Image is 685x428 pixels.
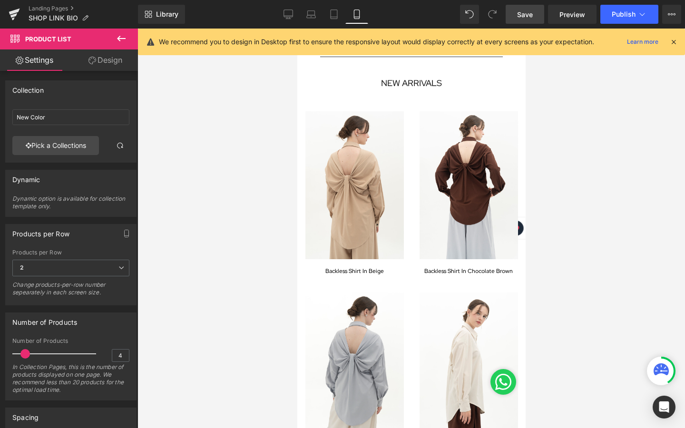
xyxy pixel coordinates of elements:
a: Learn more [623,36,662,48]
img: Backless Shirt In Beige [8,83,107,230]
a: Laptop [300,5,323,24]
div: In Collection Pages, this is the number of products displayed on one page. We recommend less than... [12,363,129,400]
div: Number of Products [12,313,77,326]
span: SHOP LINK BIO [29,14,78,22]
button: Publish [600,5,658,24]
a: Tablet [323,5,345,24]
img: Backless Shirt In Light Slate Grey [8,264,107,411]
div: Dynamic option is available for collection template only. [12,195,129,216]
div: Spacing [12,408,39,421]
span: Preview [559,10,585,19]
a: Pick a Collections [12,136,99,155]
a: Mobile [345,5,368,24]
span: Library [156,10,178,19]
a: Backless Shirt In Chocolate Brown [127,239,215,246]
a: Backless Shirt In Beige [28,239,87,246]
button: More [662,5,681,24]
p: We recommend you to design in Desktop first to ensure the responsive layout would display correct... [159,37,594,47]
button: Undo [460,5,479,24]
a: Landing Pages [29,5,138,12]
a: New Library [138,5,185,24]
button: Redo [483,5,502,24]
a: Desktop [277,5,300,24]
img: Backless Shirt In Off White [122,264,221,411]
b: 2 [20,264,24,271]
div: Open Intercom Messenger [653,396,675,418]
a: Design [71,49,140,71]
div: Change products-per-row number sepearately in each screen size. [12,281,129,302]
span: Save [517,10,533,19]
a: Preview [548,5,597,24]
span: Publish [612,10,636,18]
div: Number of Products [12,338,129,344]
div: Collection [12,81,44,94]
img: Backless Shirt In Chocolate Brown [122,83,221,230]
div: Dynamic [12,170,40,184]
div: Products per Row [12,249,129,256]
div: Products per Row [12,224,69,238]
span: Product List [25,35,71,43]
